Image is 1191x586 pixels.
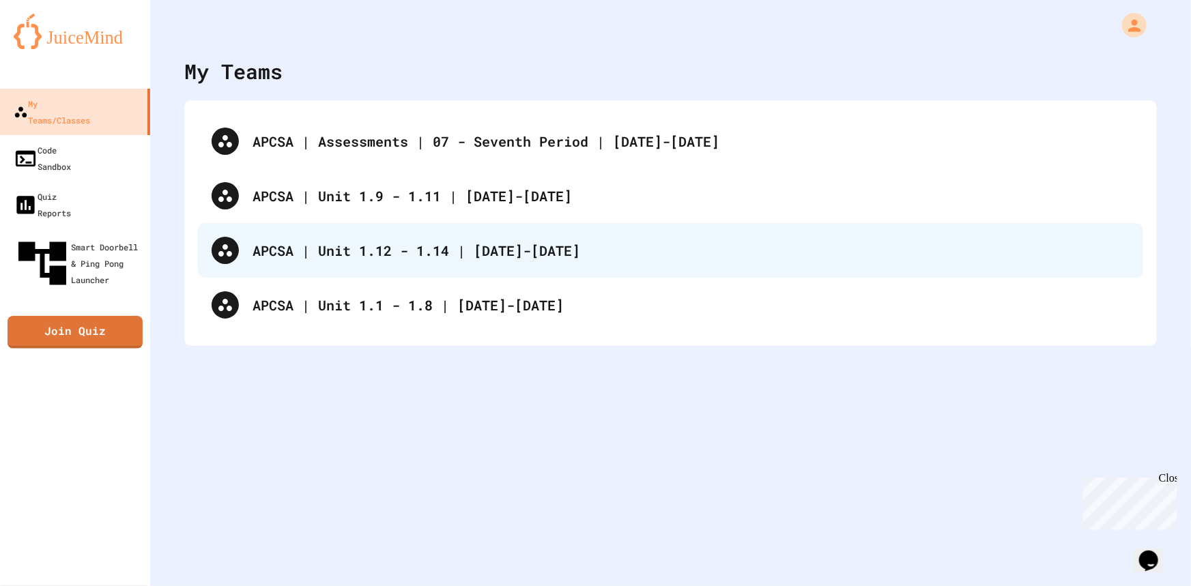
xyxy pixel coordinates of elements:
[1134,531,1177,572] iframe: chat widget
[184,56,283,87] div: My Teams
[253,186,1130,206] div: APCSA | Unit 1.9 - 1.11 | [DATE]-[DATE]
[1108,10,1150,41] div: My Account
[5,5,94,87] div: Chat with us now!Close
[14,188,71,221] div: Quiz Reports
[14,235,145,292] div: Smart Doorbell & Ping Pong Launcher
[198,223,1143,278] div: APCSA | Unit 1.12 - 1.14 | [DATE]-[DATE]
[198,278,1143,332] div: APCSA | Unit 1.1 - 1.8 | [DATE]-[DATE]
[8,316,143,349] a: Join Quiz
[1078,472,1177,530] iframe: chat widget
[198,114,1143,169] div: APCSA | Assessments | 07 - Seventh Period | [DATE]-[DATE]
[14,142,71,175] div: Code Sandbox
[198,169,1143,223] div: APCSA | Unit 1.9 - 1.11 | [DATE]-[DATE]
[253,131,1130,151] div: APCSA | Assessments | 07 - Seventh Period | [DATE]-[DATE]
[253,295,1130,315] div: APCSA | Unit 1.1 - 1.8 | [DATE]-[DATE]
[14,96,90,128] div: My Teams/Classes
[253,240,1130,261] div: APCSA | Unit 1.12 - 1.14 | [DATE]-[DATE]
[14,14,137,49] img: logo-orange.svg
